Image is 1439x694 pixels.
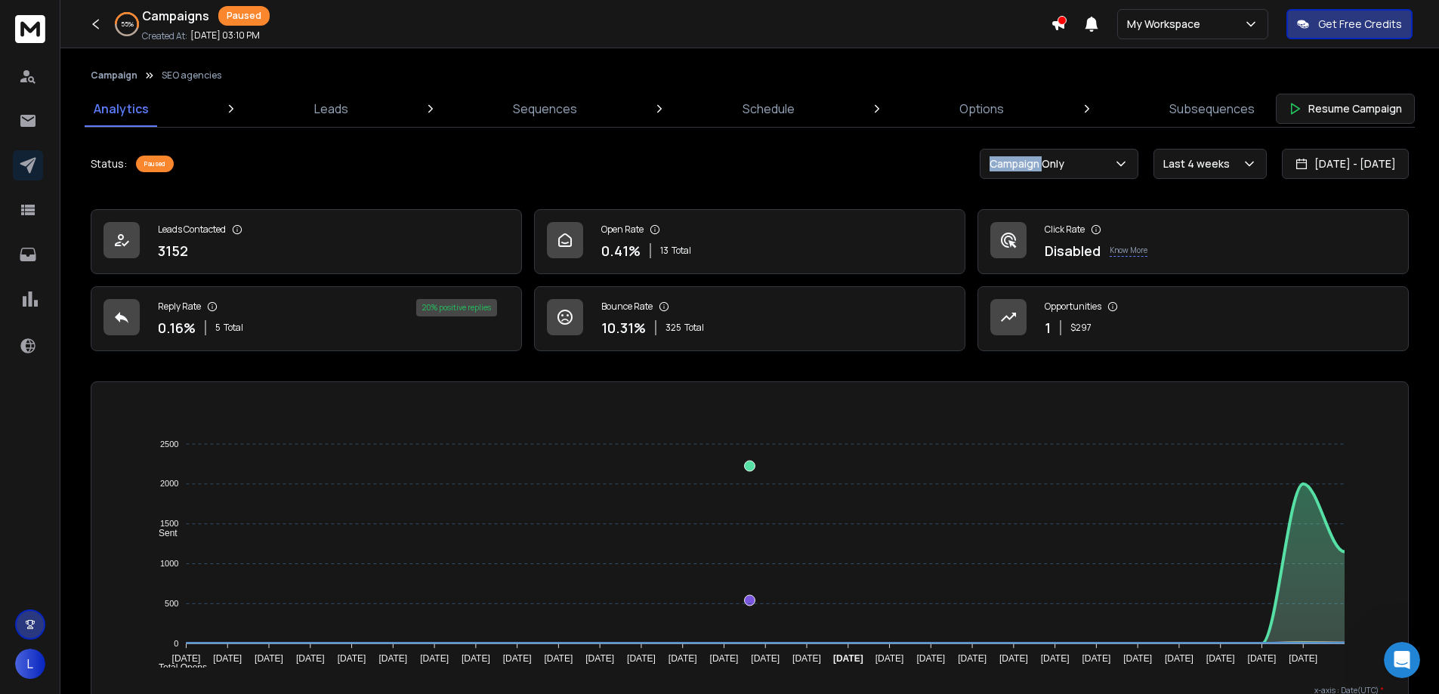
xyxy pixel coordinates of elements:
p: 3152 [158,240,188,261]
p: 0.16 % [158,317,196,338]
button: Gif picker [72,495,84,507]
a: Subsequences [1160,91,1264,127]
div: The analytics are not accurate [105,35,290,69]
div: 20 % positive replies [416,299,497,316]
tspan: [DATE] [1165,653,1194,664]
div: You’ll get replies here and in your email:✉️[EMAIL_ADDRESS][DOMAIN_NAME]Our usual reply time🕒unde... [12,140,248,254]
a: Leads Contacted3152 [91,209,522,274]
p: Bounce Rate [601,301,653,313]
tspan: [DATE] [710,653,739,664]
div: Lookamedia says… [12,70,290,140]
div: Paused [136,156,174,172]
tspan: 1000 [160,559,178,568]
tspan: [DATE] [916,653,945,664]
tspan: [DATE] [378,653,407,664]
button: Campaign [91,69,137,82]
p: Know More [1110,245,1147,257]
tspan: [DATE] [1123,653,1152,664]
tspan: [DATE] [751,653,780,664]
tspan: [DATE] [1248,653,1277,664]
b: under 30 minutes [37,231,142,243]
p: Reply Rate [158,301,201,313]
tspan: [DATE] [172,653,201,664]
p: 10.31 % [601,317,646,338]
tspan: [DATE] [213,653,242,664]
span: 5 [215,322,221,334]
tspan: 2000 [160,480,178,489]
div: Let me check this for you. Could you please clarify what you mean by analytics are not accurate, ... [24,332,236,406]
button: L [15,649,45,679]
tspan: [DATE] [1041,653,1070,664]
tspan: [DATE] [833,653,863,664]
button: Emoji picker [48,495,60,507]
p: 0.41 % [601,240,641,261]
a: Open Rate0.41%13Total [534,209,965,274]
a: Options [950,91,1013,127]
tspan: [DATE] [420,653,449,664]
div: Hey there, thanks for reaching out. [24,310,236,325]
a: Analytics [85,91,158,127]
p: Created At: [142,30,187,42]
p: Get Free Credits [1318,17,1402,32]
p: Schedule [743,100,795,118]
button: Resume Campaign [1276,94,1415,124]
p: 1 [1045,317,1051,338]
tspan: [DATE] [338,653,366,664]
button: Home [236,6,265,35]
div: Box says… [12,140,290,267]
div: The analytics are not accurate [117,45,278,60]
span: Total [684,322,704,334]
iframe: Intercom live chat [1384,642,1420,678]
span: Total [672,245,691,257]
tspan: 1500 [160,519,178,528]
p: Options [959,100,1004,118]
p: Leads [314,100,348,118]
div: Lookamedia says… [12,35,290,70]
textarea: Message… [13,463,289,489]
a: Opportunities1$297 [977,286,1409,351]
tspan: [DATE] [544,653,573,664]
button: Start recording [96,495,108,507]
div: Our usual reply time 🕒 [24,216,236,245]
a: Schedule [733,91,804,127]
div: Lookamedia says… [12,443,290,508]
tspan: [DATE] [999,653,1028,664]
p: Open Rate [601,224,644,236]
div: The percentage is not updating as you can see in the screenshot [66,452,278,481]
tspan: 0 [174,639,178,648]
p: Disabled [1045,240,1101,261]
span: Total [224,322,243,334]
b: [EMAIL_ADDRESS][DOMAIN_NAME] [24,179,144,206]
button: [DATE] - [DATE] [1282,149,1409,179]
div: The percentage is not updating as you can see in the screenshot [54,443,290,490]
tspan: 500 [165,599,178,608]
div: Close [265,6,292,33]
div: Lakshita • 30m ago [24,418,114,427]
p: $ 297 [1070,322,1092,334]
tspan: [DATE] [255,653,283,664]
p: My Workspace [1127,17,1206,32]
span: Sent [147,528,178,538]
tspan: [DATE] [958,653,987,664]
div: Lakshita says… [12,301,290,443]
p: Click Rate [1045,224,1085,236]
tspan: [DATE] [875,653,904,664]
a: Sequences [504,91,586,127]
tspan: [DATE] [669,653,697,664]
tspan: 2500 [160,440,178,449]
button: go back [10,6,39,35]
span: 325 [665,322,681,334]
tspan: [DATE] [627,653,656,664]
img: Profile image for Lakshita [43,8,67,32]
span: Total Opens [147,662,207,673]
div: You’ll get replies here and in your email: ✉️ [24,149,236,208]
a: Bounce Rate10.31%325Total [534,286,965,351]
div: joined the conversation [85,270,236,283]
p: Leads Contacted [158,224,226,236]
p: Active [73,19,103,34]
tspan: [DATE] [1289,653,1317,664]
img: Profile image for Lakshita [66,269,81,284]
p: Campaign Only [990,156,1070,171]
a: Click RateDisabledKnow More [977,209,1409,274]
